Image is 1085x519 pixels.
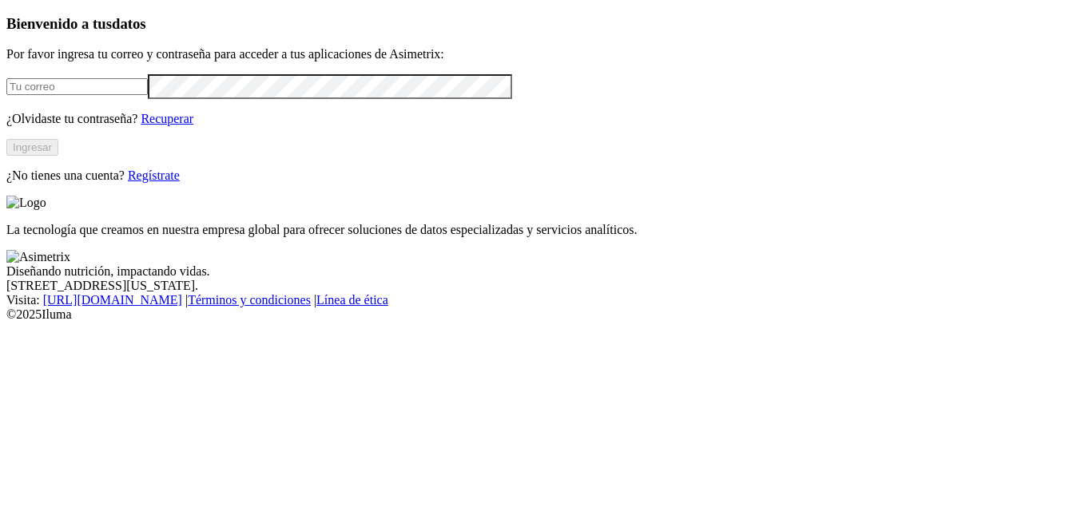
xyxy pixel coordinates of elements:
button: Ingresar [6,139,58,156]
a: Términos y condiciones [188,293,311,307]
div: [STREET_ADDRESS][US_STATE]. [6,279,1079,293]
p: Por favor ingresa tu correo y contraseña para acceder a tus aplicaciones de Asimetrix: [6,47,1079,61]
a: Regístrate [128,168,180,182]
p: ¿No tienes una cuenta? [6,168,1079,183]
a: Línea de ética [316,293,388,307]
input: Tu correo [6,78,148,95]
img: Logo [6,196,46,210]
h3: Bienvenido a tus [6,15,1079,33]
p: La tecnología que creamos en nuestra empresa global para ofrecer soluciones de datos especializad... [6,223,1079,237]
span: datos [112,15,146,32]
div: © 2025 Iluma [6,307,1079,322]
a: Recuperar [141,112,193,125]
img: Asimetrix [6,250,70,264]
p: ¿Olvidaste tu contraseña? [6,112,1079,126]
a: [URL][DOMAIN_NAME] [43,293,182,307]
div: Diseñando nutrición, impactando vidas. [6,264,1079,279]
div: Visita : | | [6,293,1079,307]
